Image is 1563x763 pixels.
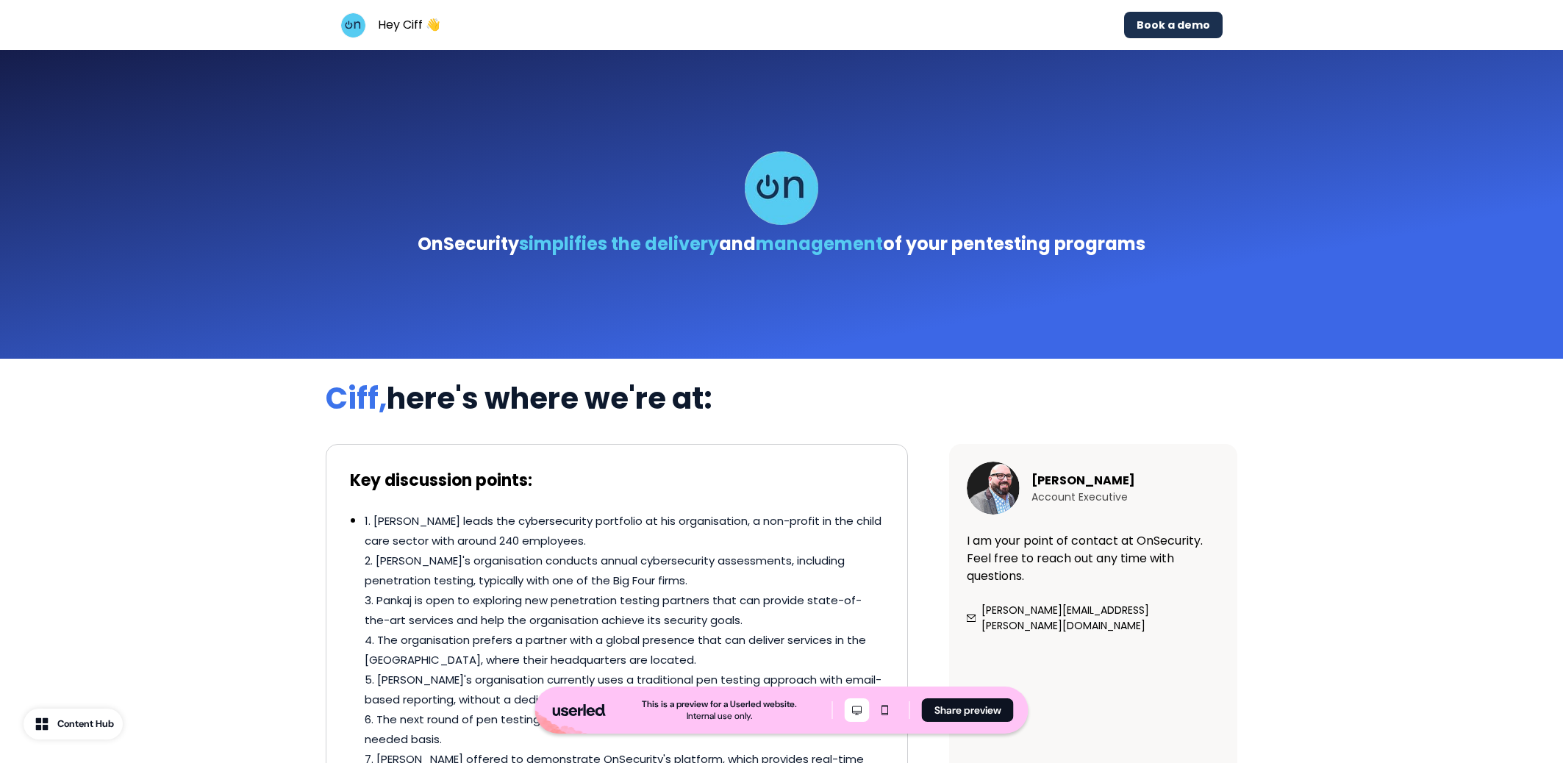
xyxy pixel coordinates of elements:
[326,376,1237,420] p: here's where we're at:
[883,232,1145,256] span: of your pentesting programs
[365,513,881,548] span: 1. [PERSON_NAME] leads the cybersecurity portfolio at his organisation, a non-profit in the child...
[365,592,862,628] span: 3. Pankaj is open to exploring new penetration testing partners that can provide state-of-the-art...
[687,710,752,722] div: Internal use only.
[922,698,1014,722] button: Share preview
[1124,12,1223,38] button: Book a demo
[642,698,797,710] div: This is a preview for a Userled website.
[719,232,756,256] span: and
[326,378,387,419] span: Ciff,
[365,672,881,707] span: 5. [PERSON_NAME]'s organisation currently uses a traditional pen testing approach with email-base...
[418,232,519,256] span: OnSecurity
[981,603,1220,634] p: [PERSON_NAME][EMAIL_ADDRESS][PERSON_NAME][DOMAIN_NAME]
[350,468,884,492] p: Key discussion points:
[519,232,719,256] span: simplifies the delivery
[756,232,883,256] span: management
[365,632,866,667] span: 4. The organisation prefers a partner with a global presence that can deliver services in the [GE...
[365,553,845,588] span: 2. [PERSON_NAME]'s organisation conducts annual cybersecurity assessments, including penetration ...
[967,532,1220,585] p: I am your point of contact at OnSecurity. Feel free to reach out any time with questions.
[1031,472,1135,490] p: [PERSON_NAME]
[57,717,114,731] div: Content Hub
[1031,490,1135,505] p: Account Executive
[873,698,898,722] button: Mobile mode
[24,709,123,739] button: Content Hub
[378,16,440,34] p: Hey Ciff 👋
[365,712,884,747] span: 6. The next round of pen testing is planned for Q4 this year and Q1 next year, booked on an as-ne...
[845,698,870,722] button: Desktop mode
